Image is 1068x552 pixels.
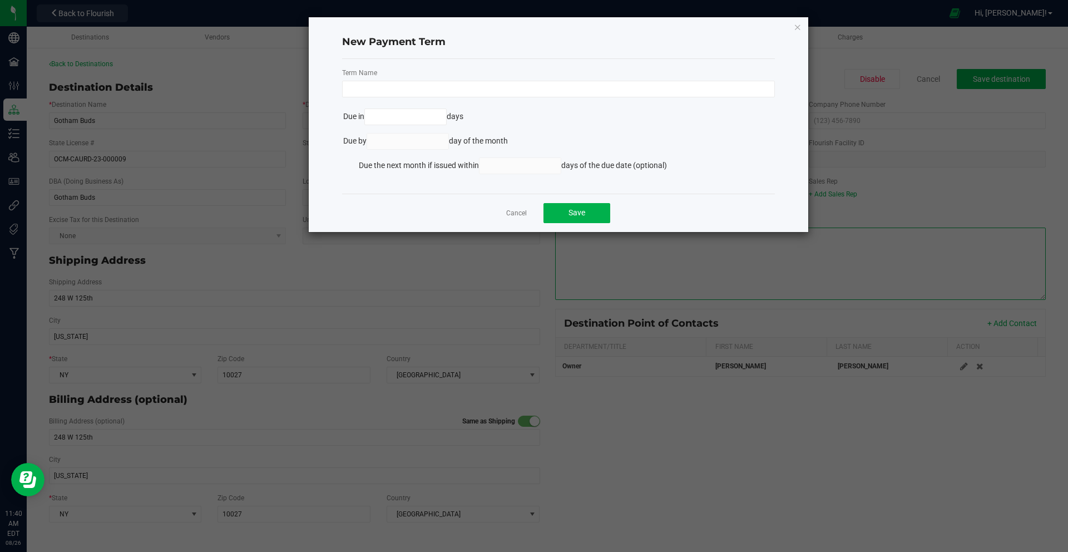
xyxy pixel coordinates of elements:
li: Due by day of the month [342,133,775,157]
label: Due the next month if issued within days of the due date (optional) [359,157,667,174]
a: Cancel [506,209,527,218]
button: Save [543,203,610,223]
span: Save [568,208,585,217]
label: Term Name [342,68,775,78]
iframe: Resource center [11,463,44,496]
li: Due in days [342,109,775,133]
h4: New Payment Term [342,35,775,50]
button: Close modal [794,20,802,33]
